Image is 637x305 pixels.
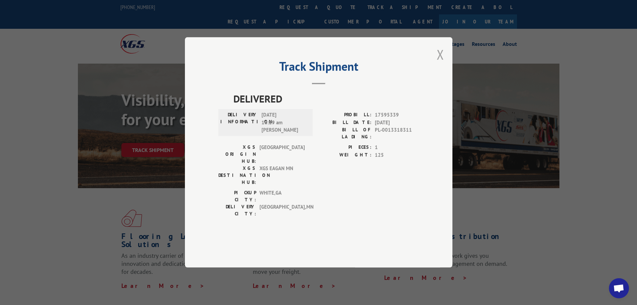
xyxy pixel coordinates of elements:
[375,119,419,127] span: [DATE]
[319,144,371,152] label: PIECES:
[218,189,256,204] label: PICKUP CITY:
[319,151,371,159] label: WEIGHT:
[220,111,258,134] label: DELIVERY INFORMATION:
[218,62,419,74] h2: Track Shipment
[259,144,305,165] span: [GEOGRAPHIC_DATA]
[375,144,419,152] span: 1
[259,204,305,218] span: [GEOGRAPHIC_DATA] , MN
[218,165,256,186] label: XGS DESTINATION HUB:
[259,165,305,186] span: XGS EAGAN MN
[375,127,419,141] span: PL-0013318311
[375,111,419,119] span: 17595339
[261,111,307,134] span: [DATE] 10:19 am [PERSON_NAME]
[319,119,371,127] label: BILL DATE:
[233,91,419,106] span: DELIVERED
[609,278,629,298] div: Open chat
[437,46,444,63] button: Close modal
[319,127,371,141] label: BILL OF LADING:
[259,189,305,204] span: WHITE , GA
[218,144,256,165] label: XGS ORIGIN HUB:
[375,151,419,159] span: 125
[218,204,256,218] label: DELIVERY CITY:
[319,111,371,119] label: PROBILL:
